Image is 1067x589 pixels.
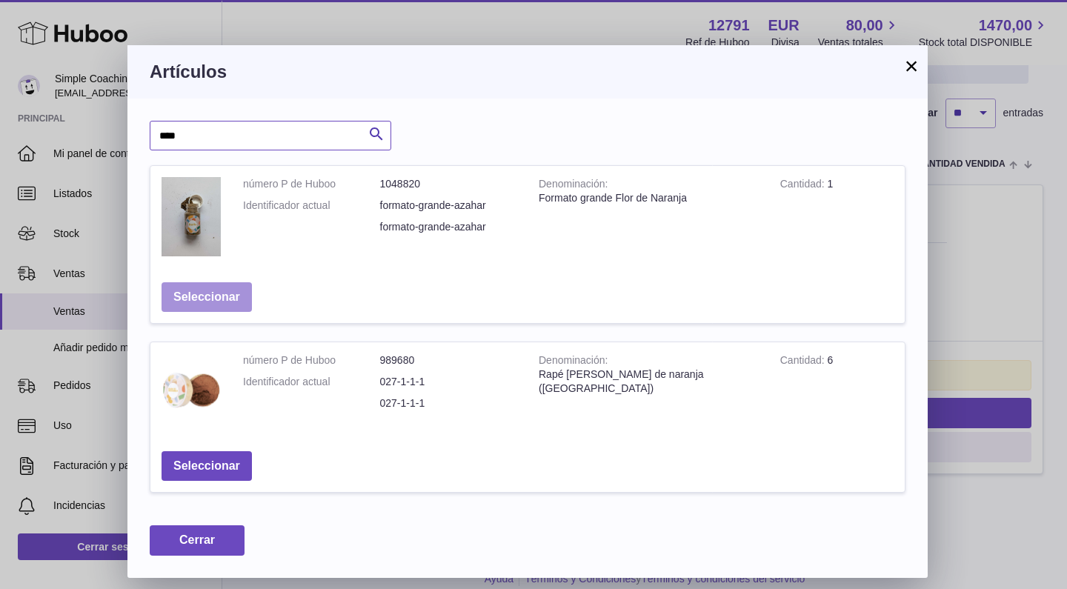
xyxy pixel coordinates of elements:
h3: Artículos [150,60,905,84]
td: 1 [769,166,905,270]
dd: 989680 [380,353,517,367]
span: Cerrar [179,533,215,546]
dt: número P de Huboo [243,177,380,191]
button: Seleccionar [162,451,252,482]
button: Cerrar [150,525,245,556]
dd: formato-grande-azahar [380,220,517,234]
strong: Cantidad [780,178,828,193]
button: Seleccionar [162,282,252,313]
dd: 027-1-1-1 [380,375,517,389]
dt: número P de Huboo [243,353,380,367]
div: Formato grande Flor de Naranja [539,191,758,205]
dd: formato-grande-azahar [380,199,517,213]
strong: Cantidad [780,354,828,370]
img: Rapé de flor de naranja (Azahar) [162,353,221,425]
dt: Identificador actual [243,199,380,213]
img: Formato grande Flor de Naranja [162,177,221,256]
div: Rapé [PERSON_NAME] de naranja ([GEOGRAPHIC_DATA]) [539,367,758,396]
dt: Identificador actual [243,375,380,389]
strong: Denominación [539,354,608,370]
button: × [903,57,920,75]
strong: Denominación [539,178,608,193]
td: 6 [769,342,905,439]
dd: 027-1-1-1 [380,396,517,410]
dd: 1048820 [380,177,517,191]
